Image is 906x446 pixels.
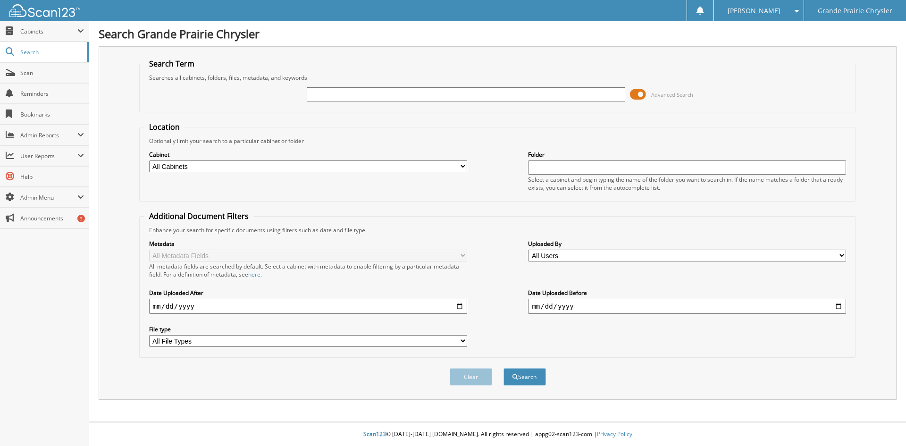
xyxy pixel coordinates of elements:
[528,289,846,297] label: Date Uploaded Before
[528,176,846,192] div: Select a cabinet and begin typing the name of the folder you want to search in. If the name match...
[149,325,467,333] label: File type
[149,299,467,314] input: start
[528,151,846,159] label: Folder
[20,69,84,77] span: Scan
[99,26,897,42] h1: Search Grande Prairie Chrysler
[20,194,77,202] span: Admin Menu
[248,270,260,278] a: here
[144,59,199,69] legend: Search Term
[363,430,386,438] span: Scan123
[20,214,84,222] span: Announcements
[89,423,906,446] div: © [DATE]-[DATE] [DOMAIN_NAME]. All rights reserved | appg02-scan123-com |
[20,110,84,118] span: Bookmarks
[728,8,780,14] span: [PERSON_NAME]
[144,226,851,234] div: Enhance your search for specific documents using filters such as date and file type.
[149,151,467,159] label: Cabinet
[528,240,846,248] label: Uploaded By
[9,4,80,17] img: scan123-logo-white.svg
[144,137,851,145] div: Optionally limit your search to a particular cabinet or folder
[503,368,546,386] button: Search
[20,27,77,35] span: Cabinets
[20,48,83,56] span: Search
[149,240,467,248] label: Metadata
[144,74,851,82] div: Searches all cabinets, folders, files, metadata, and keywords
[20,131,77,139] span: Admin Reports
[528,299,846,314] input: end
[818,8,892,14] span: Grande Prairie Chrysler
[77,215,85,222] div: 3
[651,91,693,98] span: Advanced Search
[20,152,77,160] span: User Reports
[20,90,84,98] span: Reminders
[597,430,632,438] a: Privacy Policy
[149,289,467,297] label: Date Uploaded After
[20,173,84,181] span: Help
[144,211,253,221] legend: Additional Document Filters
[450,368,492,386] button: Clear
[149,262,467,278] div: All metadata fields are searched by default. Select a cabinet with metadata to enable filtering b...
[144,122,185,132] legend: Location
